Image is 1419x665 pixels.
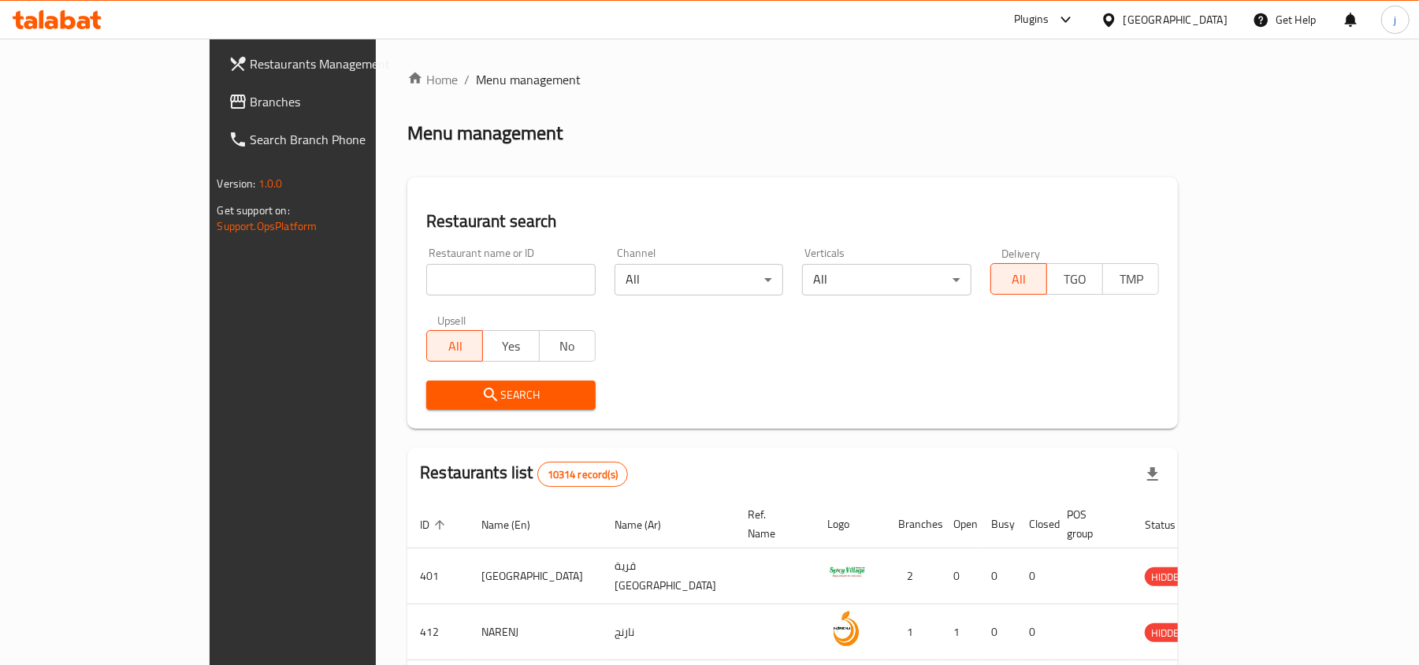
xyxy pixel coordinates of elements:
[482,330,539,362] button: Yes
[1394,11,1396,28] span: j
[1067,505,1113,543] span: POS group
[1046,263,1103,295] button: TGO
[1001,247,1041,258] label: Delivery
[1109,268,1153,291] span: TMP
[469,548,602,604] td: [GEOGRAPHIC_DATA]
[476,70,581,89] span: Menu management
[1145,623,1192,642] div: HIDDEN
[539,330,596,362] button: No
[886,500,941,548] th: Branches
[426,264,596,295] input: Search for restaurant name or ID..
[1014,10,1049,29] div: Plugins
[420,461,628,487] h2: Restaurants list
[464,70,470,89] li: /
[602,604,735,660] td: نارنج
[216,45,447,83] a: Restaurants Management
[802,264,971,295] div: All
[941,548,979,604] td: 0
[217,216,318,236] a: Support.OpsPlatform
[437,314,466,325] label: Upsell
[426,330,483,362] button: All
[469,604,602,660] td: NARENJ
[615,264,784,295] div: All
[433,335,477,358] span: All
[1016,500,1054,548] th: Closed
[827,609,867,648] img: NARENJ
[941,604,979,660] td: 1
[1145,624,1192,642] span: HIDDEN
[216,83,447,121] a: Branches
[602,548,735,604] td: قرية [GEOGRAPHIC_DATA]
[979,500,1016,548] th: Busy
[827,553,867,593] img: Spicy Village
[407,70,1178,89] nav: breadcrumb
[251,92,434,111] span: Branches
[420,515,450,534] span: ID
[941,500,979,548] th: Open
[258,173,283,194] span: 1.0.0
[815,500,886,548] th: Logo
[748,505,796,543] span: Ref. Name
[979,548,1016,604] td: 0
[439,385,583,405] span: Search
[489,335,533,358] span: Yes
[217,173,256,194] span: Version:
[1016,548,1054,604] td: 0
[1134,455,1172,493] div: Export file
[979,604,1016,660] td: 0
[407,121,563,146] h2: Menu management
[426,210,1159,233] h2: Restaurant search
[886,604,941,660] td: 1
[537,462,628,487] div: Total records count
[1145,515,1196,534] span: Status
[886,548,941,604] td: 2
[1016,604,1054,660] td: 0
[1102,263,1159,295] button: TMP
[538,467,627,482] span: 10314 record(s)
[481,515,551,534] span: Name (En)
[426,381,596,410] button: Search
[1145,568,1192,586] span: HIDDEN
[217,200,290,221] span: Get support on:
[1124,11,1228,28] div: [GEOGRAPHIC_DATA]
[216,121,447,158] a: Search Branch Phone
[990,263,1047,295] button: All
[1053,268,1097,291] span: TGO
[615,515,682,534] span: Name (Ar)
[546,335,589,358] span: No
[251,54,434,73] span: Restaurants Management
[997,268,1041,291] span: All
[251,130,434,149] span: Search Branch Phone
[1145,567,1192,586] div: HIDDEN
